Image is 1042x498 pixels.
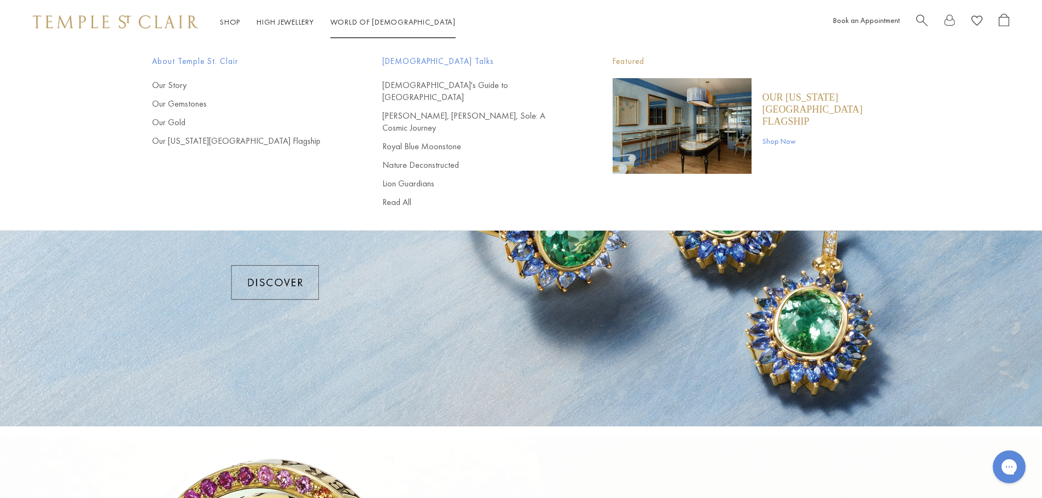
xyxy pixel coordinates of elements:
[33,15,198,28] img: Temple St. Clair
[833,15,900,25] a: Book an Appointment
[762,135,890,147] a: Shop Now
[152,135,339,147] a: Our [US_STATE][GEOGRAPHIC_DATA] Flagship
[987,447,1031,487] iframe: Gorgias live chat messenger
[152,55,339,68] span: About Temple St. Clair
[152,98,339,110] a: Our Gemstones
[382,79,569,103] a: [DEMOGRAPHIC_DATA]'s Guide to [GEOGRAPHIC_DATA]
[382,159,569,171] a: Nature Deconstructed
[220,15,456,29] nav: Main navigation
[330,17,456,27] a: World of [DEMOGRAPHIC_DATA]World of [DEMOGRAPHIC_DATA]
[152,116,339,128] a: Our Gold
[916,14,928,31] a: Search
[257,17,314,27] a: High JewelleryHigh Jewellery
[220,17,240,27] a: ShopShop
[762,91,890,127] a: Our [US_STATE][GEOGRAPHIC_DATA] Flagship
[382,110,569,134] a: [PERSON_NAME], [PERSON_NAME], Sole: A Cosmic Journey
[971,14,982,31] a: View Wishlist
[382,55,569,68] span: [DEMOGRAPHIC_DATA] Talks
[382,178,569,190] a: Lion Guardians
[382,196,569,208] a: Read All
[613,55,890,68] p: Featured
[382,140,569,153] a: Royal Blue Moonstone
[152,79,339,91] a: Our Story
[999,14,1009,31] a: Open Shopping Bag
